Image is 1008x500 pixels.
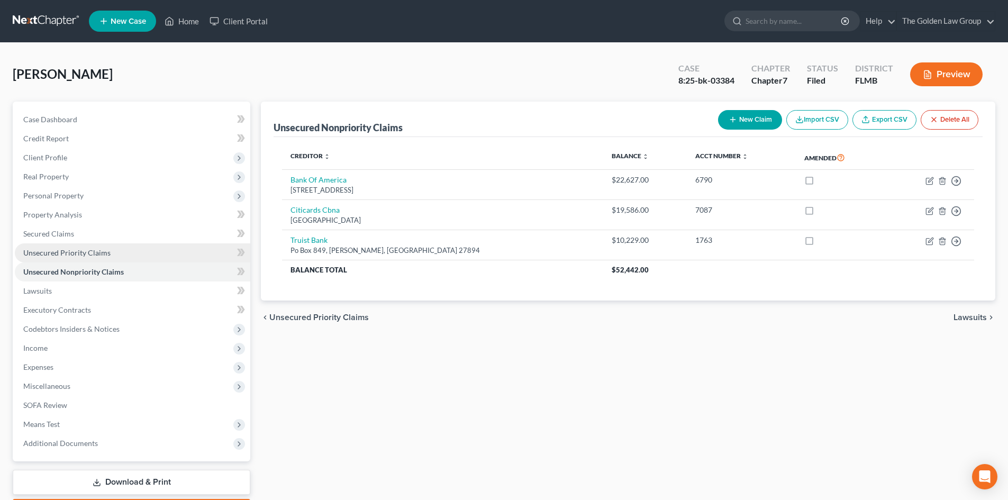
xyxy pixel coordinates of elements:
[612,266,649,274] span: $52,442.00
[274,121,403,134] div: Unsecured Nonpriority Claims
[860,12,896,31] a: Help
[953,313,995,322] button: Lawsuits chevron_right
[111,17,146,25] span: New Case
[612,152,649,160] a: Balance unfold_more
[13,470,250,495] a: Download & Print
[678,75,734,87] div: 8:25-bk-03384
[807,62,838,75] div: Status
[15,301,250,320] a: Executory Contracts
[23,324,120,333] span: Codebtors Insiders & Notices
[23,191,84,200] span: Personal Property
[852,110,916,130] a: Export CSV
[796,146,885,170] th: Amended
[972,464,997,489] div: Open Intercom Messenger
[15,281,250,301] a: Lawsuits
[23,439,98,448] span: Additional Documents
[23,267,124,276] span: Unsecured Nonpriority Claims
[612,175,679,185] div: $22,627.00
[269,313,369,322] span: Unsecured Priority Claims
[23,420,60,429] span: Means Test
[742,153,748,160] i: unfold_more
[23,381,70,390] span: Miscellaneous
[987,313,995,322] i: chevron_right
[695,205,787,215] div: 7087
[746,11,842,31] input: Search by name...
[23,134,69,143] span: Credit Report
[324,153,330,160] i: unfold_more
[261,313,369,322] button: chevron_left Unsecured Priority Claims
[855,62,893,75] div: District
[15,129,250,148] a: Credit Report
[786,110,848,130] button: Import CSV
[15,110,250,129] a: Case Dashboard
[159,12,204,31] a: Home
[953,313,987,322] span: Lawsuits
[695,235,787,246] div: 1763
[290,185,594,195] div: [STREET_ADDRESS]
[695,175,787,185] div: 6790
[783,75,787,85] span: 7
[23,362,53,371] span: Expenses
[290,205,340,214] a: Citicards Cbna
[261,313,269,322] i: chevron_left
[23,401,67,410] span: SOFA Review
[612,205,679,215] div: $19,586.00
[282,260,603,279] th: Balance Total
[910,62,983,86] button: Preview
[642,153,649,160] i: unfold_more
[290,215,594,225] div: [GEOGRAPHIC_DATA]
[921,110,978,130] button: Delete All
[718,110,782,130] button: New Claim
[15,243,250,262] a: Unsecured Priority Claims
[290,152,330,160] a: Creditor unfold_more
[678,62,734,75] div: Case
[612,235,679,246] div: $10,229.00
[23,305,91,314] span: Executory Contracts
[15,396,250,415] a: SOFA Review
[23,286,52,295] span: Lawsuits
[807,75,838,87] div: Filed
[23,210,82,219] span: Property Analysis
[290,235,328,244] a: Truist Bank
[695,152,748,160] a: Acct Number unfold_more
[751,62,790,75] div: Chapter
[23,115,77,124] span: Case Dashboard
[15,205,250,224] a: Property Analysis
[897,12,995,31] a: The Golden Law Group
[290,175,347,184] a: Bank Of America
[855,75,893,87] div: FLMB
[23,343,48,352] span: Income
[23,229,74,238] span: Secured Claims
[23,153,67,162] span: Client Profile
[13,66,113,81] span: [PERSON_NAME]
[751,75,790,87] div: Chapter
[15,262,250,281] a: Unsecured Nonpriority Claims
[290,246,594,256] div: Po Box 849, [PERSON_NAME], [GEOGRAPHIC_DATA] 27894
[15,224,250,243] a: Secured Claims
[23,248,111,257] span: Unsecured Priority Claims
[204,12,273,31] a: Client Portal
[23,172,69,181] span: Real Property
